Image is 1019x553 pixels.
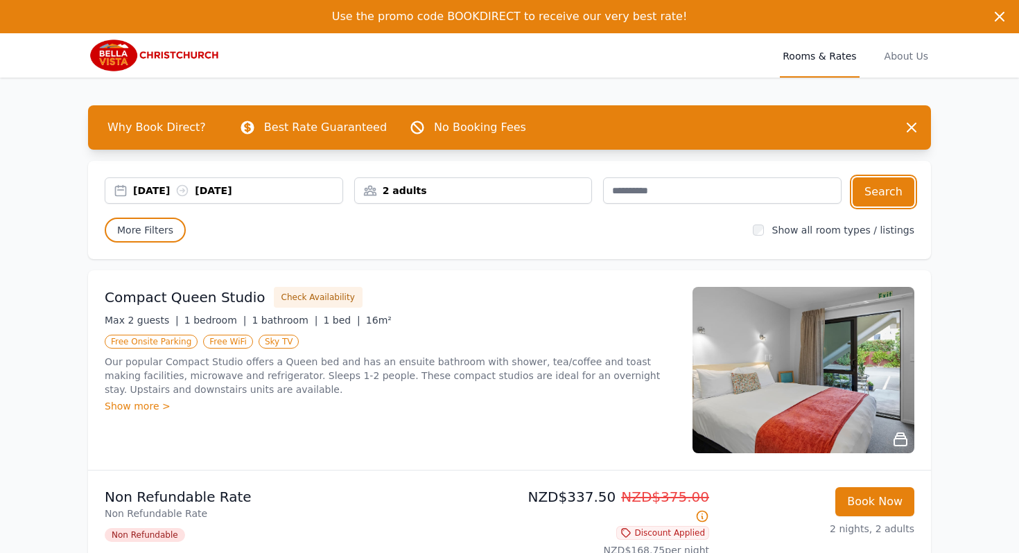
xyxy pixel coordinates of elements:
[184,315,247,326] span: 1 bedroom |
[105,399,676,413] div: Show more >
[105,507,504,520] p: Non Refundable Rate
[616,526,709,540] span: Discount Applied
[853,177,914,207] button: Search
[105,218,186,243] span: More Filters
[323,315,360,326] span: 1 bed |
[434,119,526,136] p: No Booking Fees
[780,33,859,78] a: Rooms & Rates
[772,225,914,236] label: Show all room types / listings
[203,335,253,349] span: Free WiFi
[259,335,299,349] span: Sky TV
[835,487,914,516] button: Book Now
[274,287,363,308] button: Check Availability
[515,487,709,526] p: NZD$337.50
[105,487,504,507] p: Non Refundable Rate
[332,10,688,23] span: Use the promo code BOOKDIRECT to receive our very best rate!
[105,355,676,396] p: Our popular Compact Studio offers a Queen bed and has an ensuite bathroom with shower, tea/coffee...
[105,335,198,349] span: Free Onsite Parking
[882,33,931,78] a: About Us
[133,184,342,197] div: [DATE] [DATE]
[105,288,265,307] h3: Compact Queen Studio
[96,114,217,141] span: Why Book Direct?
[264,119,387,136] p: Best Rate Guaranteed
[355,184,592,197] div: 2 adults
[88,39,222,72] img: Bella Vista Christchurch
[720,522,914,536] p: 2 nights, 2 adults
[366,315,392,326] span: 16m²
[621,489,709,505] span: NZD$375.00
[105,528,185,542] span: Non Refundable
[252,315,317,326] span: 1 bathroom |
[105,315,179,326] span: Max 2 guests |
